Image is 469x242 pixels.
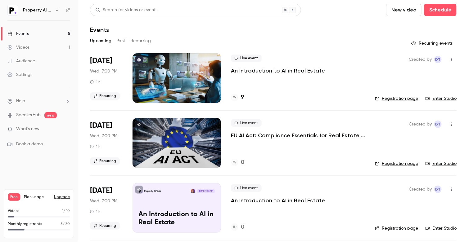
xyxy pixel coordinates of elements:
[90,133,117,139] span: Wed, 7:00 PM
[434,121,442,128] span: Danielle Turner
[63,126,70,132] iframe: Noticeable Trigger
[16,141,43,147] span: Book a demo
[8,221,42,227] p: Monthly registrants
[23,7,52,13] h6: Property AI Tools
[241,158,244,167] h4: 0
[61,222,63,226] span: 8
[375,95,418,102] a: Registration page
[90,222,120,230] span: Recurring
[8,193,20,201] span: Free
[90,92,120,100] span: Recurring
[90,209,101,214] div: 1 h
[116,36,125,46] button: Past
[231,223,244,231] a: 0
[241,93,244,102] h4: 9
[16,126,39,132] span: What's new
[231,55,262,62] span: Live event
[90,121,112,130] span: [DATE]
[133,183,221,233] a: An Introduction to AI in Real EstateProperty AI ToolsDanielle Turner[DATE] 7:00 PMAn Introduction...
[408,38,457,48] button: Recurring events
[231,132,365,139] a: EU AI Act: Compliance Essentials for Real Estate & Construction
[7,44,29,51] div: Videos
[434,186,442,193] span: Danielle Turner
[54,195,70,200] button: Upgrade
[90,79,101,84] div: 1 h
[90,186,112,196] span: [DATE]
[44,112,57,118] span: new
[386,4,422,16] button: New video
[90,144,101,149] div: 1 h
[231,197,325,204] a: An Introduction to AI in Real Estate
[8,5,18,15] img: Property AI Tools
[231,119,262,127] span: Live event
[90,198,117,204] span: Wed, 7:00 PM
[7,31,29,37] div: Events
[375,161,418,167] a: Registration page
[90,68,117,74] span: Wed, 7:00 PM
[197,189,215,193] span: [DATE] 7:00 PM
[434,56,442,63] span: Danielle Turner
[435,56,441,63] span: DT
[409,56,432,63] span: Created by
[435,121,441,128] span: DT
[95,7,157,13] div: Search for videos or events
[90,53,123,103] div: Aug 27 Wed, 7:00 PM (Europe/London)
[90,183,123,233] div: Sep 24 Wed, 7:00 PM (Europe/London)
[7,58,35,64] div: Audience
[90,56,112,66] span: [DATE]
[8,208,20,214] p: Videos
[24,195,50,200] span: Plan usage
[7,72,32,78] div: Settings
[62,209,63,213] span: 1
[90,118,123,168] div: Sep 10 Wed, 7:00 PM (Europe/London)
[426,95,457,102] a: Enter Studio
[231,184,262,192] span: Live event
[424,4,457,16] button: Schedule
[90,36,111,46] button: Upcoming
[231,158,244,167] a: 0
[130,36,151,46] button: Recurring
[62,208,70,214] p: / 10
[375,225,418,231] a: Registration page
[191,189,195,193] img: Danielle Turner
[61,221,70,227] p: / 30
[409,186,432,193] span: Created by
[7,98,70,104] li: help-dropdown-opener
[241,223,244,231] h4: 0
[144,190,161,193] p: Property AI Tools
[138,211,215,227] p: An Introduction to AI in Real Estate
[409,121,432,128] span: Created by
[426,161,457,167] a: Enter Studio
[90,157,120,165] span: Recurring
[426,225,457,231] a: Enter Studio
[435,186,441,193] span: DT
[90,26,109,33] h1: Events
[16,98,25,104] span: Help
[231,93,244,102] a: 9
[231,67,325,74] a: An Introduction to AI in Real Estate
[16,112,41,118] a: SpeakerHub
